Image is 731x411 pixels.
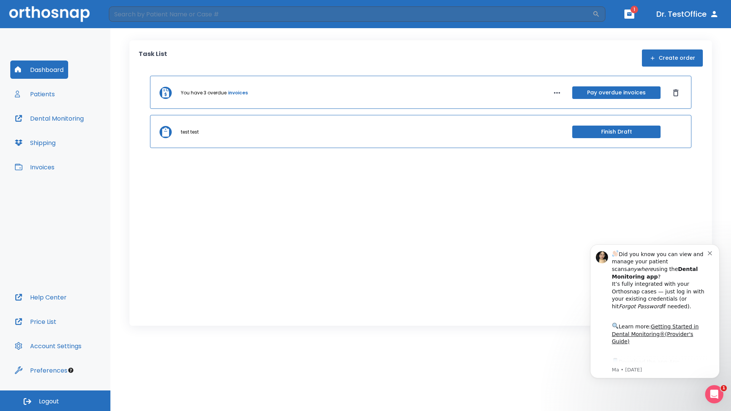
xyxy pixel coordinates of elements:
[10,288,71,306] button: Help Center
[10,361,72,379] button: Preferences
[181,129,199,135] p: test test
[10,109,88,127] button: Dental Monitoring
[670,87,682,99] button: Dismiss
[10,312,61,331] button: Price List
[67,367,74,374] div: Tooltip anchor
[630,6,638,13] span: 1
[579,233,731,390] iframe: Intercom notifications message
[721,385,727,391] span: 1
[33,126,101,140] a: App Store
[9,6,90,22] img: Orthosnap
[129,16,135,22] button: Dismiss notification
[33,134,129,140] p: Message from Ma, sent 2w ago
[181,89,227,96] p: You have 3 overdue
[10,158,59,176] button: Invoices
[10,134,60,152] button: Shipping
[39,397,59,406] span: Logout
[33,124,129,163] div: Download the app: | ​ Let us know if you need help getting started!
[139,49,167,67] p: Task List
[572,126,661,138] button: Finish Draft
[642,49,703,67] button: Create order
[10,337,86,355] button: Account Settings
[228,89,248,96] a: invoices
[109,6,592,22] input: Search by Patient Name or Case #
[10,85,59,103] button: Patients
[705,385,723,403] iframe: Intercom live chat
[653,7,722,21] button: Dr. TestOffice
[572,86,661,99] button: Pay overdue invoices
[10,61,68,79] button: Dashboard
